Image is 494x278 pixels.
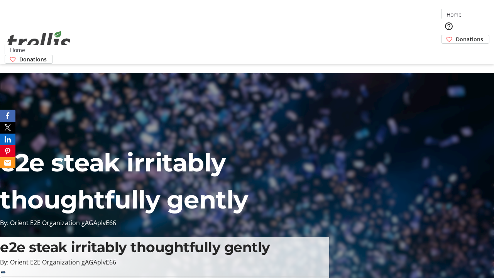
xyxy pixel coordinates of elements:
span: Home [10,46,25,54]
button: Help [441,19,457,34]
a: Home [5,46,30,54]
a: Home [442,10,466,19]
span: Home [447,10,462,19]
span: Donations [456,35,483,43]
a: Donations [441,35,489,44]
span: Donations [19,55,47,63]
a: Donations [5,55,53,64]
button: Cart [441,44,457,59]
img: Orient E2E Organization gAGAplvE66's Logo [5,22,73,61]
